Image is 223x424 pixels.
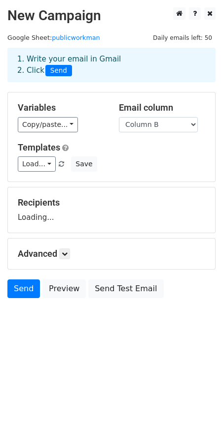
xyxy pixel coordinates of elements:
h5: Advanced [18,248,205,259]
a: Preview [42,279,86,298]
a: publicworkman [52,34,100,41]
a: Send Test Email [88,279,163,298]
div: Loading... [18,197,205,223]
h5: Email column [119,102,205,113]
span: Daily emails left: 50 [149,32,216,43]
a: Send [7,279,40,298]
a: Load... [18,156,56,172]
div: 1. Write your email in Gmail 2. Click [10,54,213,76]
button: Save [71,156,97,172]
a: Daily emails left: 50 [149,34,216,41]
h5: Recipients [18,197,205,208]
h2: New Campaign [7,7,216,24]
span: Send [45,65,72,77]
h5: Variables [18,102,104,113]
a: Copy/paste... [18,117,78,132]
a: Templates [18,142,60,152]
small: Google Sheet: [7,34,100,41]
